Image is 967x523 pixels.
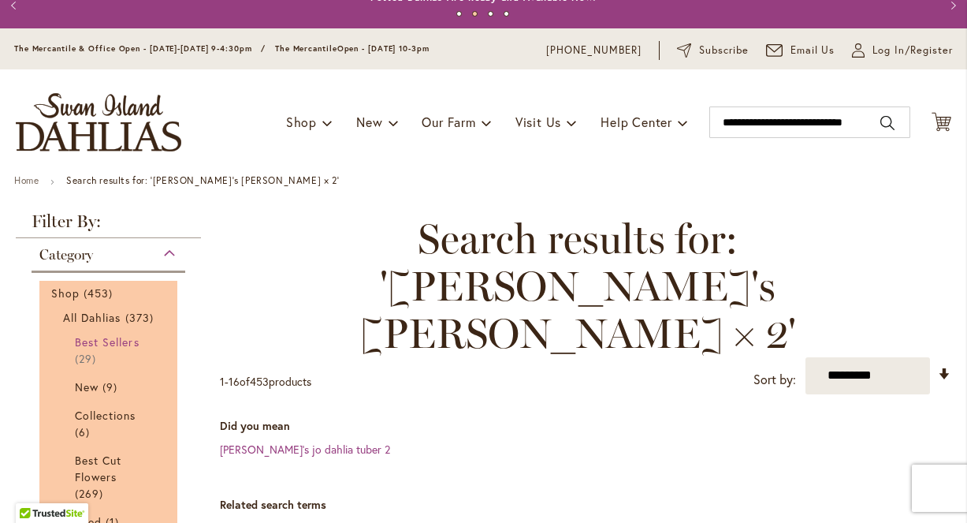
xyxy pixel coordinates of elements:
span: Our Farm [422,114,475,130]
a: Best Sellers [75,334,146,367]
span: Collections [75,408,136,423]
a: [PHONE_NUMBER] [546,43,642,58]
iframe: Launch Accessibility Center [12,467,56,511]
span: 16 [229,374,240,389]
span: 373 [125,309,158,326]
span: Open - [DATE] 10-3pm [337,43,430,54]
span: Shop [286,114,317,130]
span: Log In/Register [872,43,953,58]
a: All Dahlias [63,309,158,326]
span: New [75,379,99,394]
a: [PERSON_NAME]'s jo dahlia tuber 2 [220,442,390,457]
span: 269 [75,485,107,502]
span: 29 [75,350,100,367]
p: - of products [220,369,311,394]
a: store logo [16,93,181,151]
a: Shop [51,285,169,301]
span: Best Sellers [75,334,139,349]
strong: Filter By: [16,213,201,238]
span: 1 [220,374,225,389]
dt: Did you mean [220,418,951,434]
a: Subscribe [677,43,749,58]
label: Sort by: [753,365,796,394]
button: 1 of 4 [456,11,462,17]
button: 4 of 4 [504,11,509,17]
span: Category [39,246,93,263]
span: 9 [102,379,121,395]
span: Visit Us [515,114,561,130]
span: New [356,114,382,130]
button: 2 of 4 [472,11,478,17]
a: Email Us [766,43,835,58]
strong: Search results for: '[PERSON_NAME]'s [PERSON_NAME] × 2' [66,174,339,186]
button: 3 of 4 [488,11,493,17]
span: Email Us [790,43,835,58]
a: Log In/Register [852,43,953,58]
span: Shop [51,286,80,301]
a: New [75,379,146,395]
a: Home [14,174,39,186]
a: Best Cut Flowers [75,452,146,502]
span: 453 [250,374,269,389]
span: 6 [75,424,94,440]
span: Help Center [601,114,672,130]
span: 453 [84,285,117,301]
span: All Dahlias [63,310,121,325]
span: Search results for: '[PERSON_NAME]'s [PERSON_NAME] × 2' [220,215,935,357]
span: Best Cut Flowers [75,453,121,484]
span: Subscribe [699,43,749,58]
span: The Mercantile & Office Open - [DATE]-[DATE] 9-4:30pm / The Mercantile [14,43,337,54]
a: Collections [75,407,146,440]
dt: Related search terms [220,497,951,513]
